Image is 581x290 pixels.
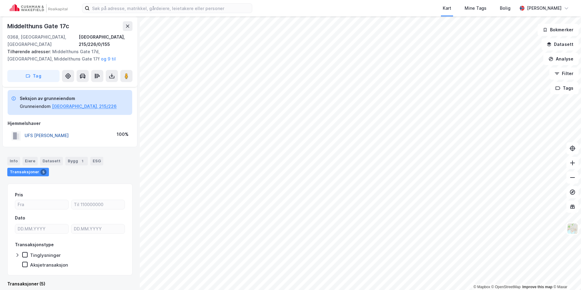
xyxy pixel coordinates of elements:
[7,48,128,63] div: Middelthuns Gate 17d, [GEOGRAPHIC_DATA], Middelthuns Gate 17f
[7,49,52,54] span: Tilhørende adresser:
[491,285,521,289] a: OpenStreetMap
[443,5,451,12] div: Kart
[65,157,88,165] div: Bygg
[541,38,579,50] button: Datasett
[551,261,581,290] iframe: Chat Widget
[500,5,511,12] div: Bolig
[30,262,68,268] div: Aksjetransaksjon
[7,168,49,176] div: Transaksjoner
[527,5,562,12] div: [PERSON_NAME]
[15,224,68,233] input: DD.MM.YYYY
[465,5,486,12] div: Mine Tags
[71,200,125,209] input: Til 110000000
[90,157,103,165] div: ESG
[522,285,552,289] a: Improve this map
[20,103,51,110] div: Grunneiendom
[90,4,252,13] input: Søk på adresse, matrikkel, gårdeiere, leietakere eller personer
[549,67,579,80] button: Filter
[7,280,132,288] div: Transaksjoner (5)
[117,131,129,138] div: 100%
[15,191,23,199] div: Pris
[79,158,85,164] div: 1
[7,21,70,31] div: Middelthuns Gate 17c
[15,214,25,222] div: Dato
[79,33,132,48] div: [GEOGRAPHIC_DATA], 215/226/0/155
[40,169,46,175] div: 5
[538,24,579,36] button: Bokmerker
[30,252,61,258] div: Tinglysninger
[8,120,132,127] div: Hjemmelshaver
[71,224,125,233] input: DD.MM.YYYY
[7,33,79,48] div: 0368, [GEOGRAPHIC_DATA], [GEOGRAPHIC_DATA]
[10,4,67,12] img: cushman-wakefield-realkapital-logo.202ea83816669bd177139c58696a8fa1.svg
[40,157,63,165] div: Datasett
[7,157,20,165] div: Info
[567,223,578,234] img: Z
[543,53,579,65] button: Analyse
[20,95,117,102] div: Seksjon av grunneiendom
[15,200,68,209] input: Fra
[550,82,579,94] button: Tags
[22,157,38,165] div: Eiere
[52,103,117,110] button: [GEOGRAPHIC_DATA], 215/226
[551,261,581,290] div: Kontrollprogram for chat
[7,70,60,82] button: Tag
[473,285,490,289] a: Mapbox
[15,241,54,248] div: Transaksjonstype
